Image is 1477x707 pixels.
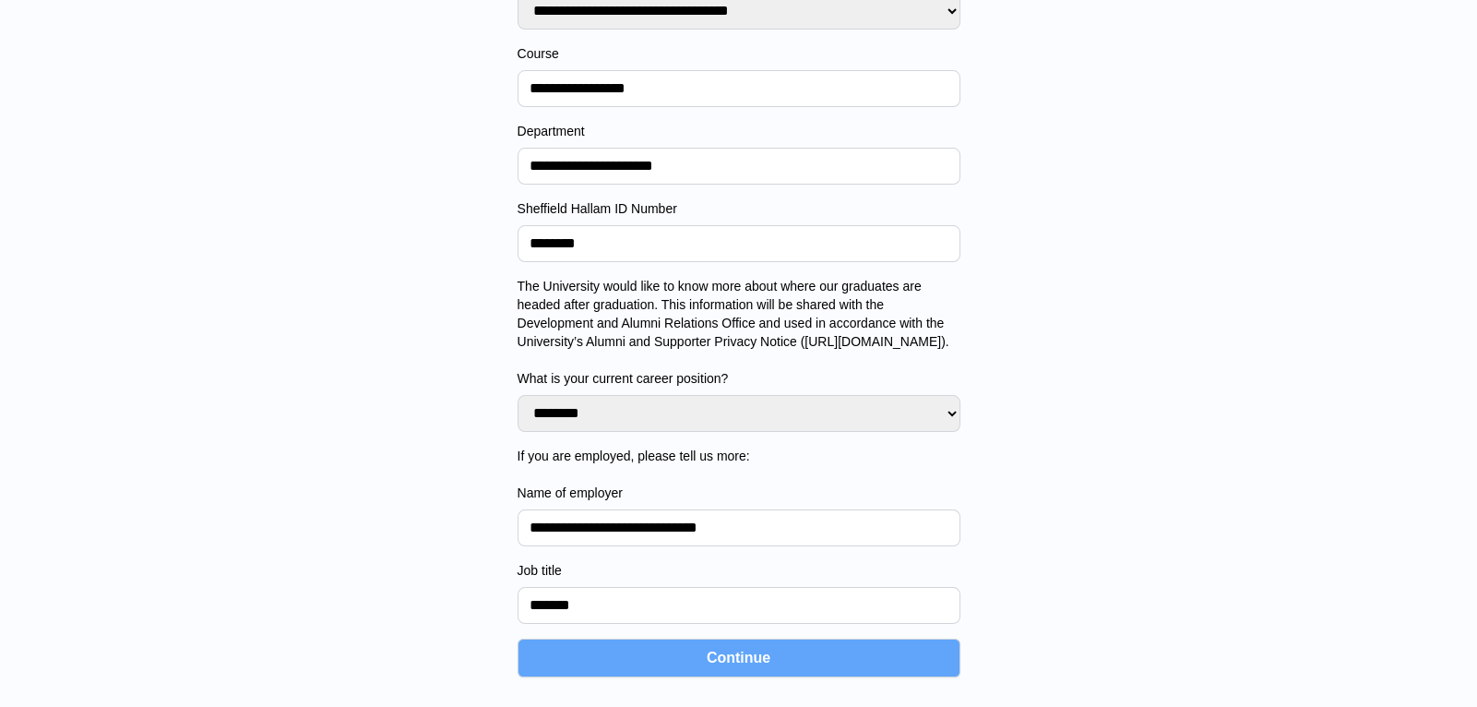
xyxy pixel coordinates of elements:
[518,639,960,677] button: Continue
[518,199,960,218] label: Sheffield Hallam ID Number
[518,277,960,388] label: The University would like to know more about where our graduates are headed after graduation. Thi...
[518,44,960,63] label: Course
[518,447,960,502] label: If you are employed, please tell us more: Name of employer
[518,561,960,580] label: Job title
[518,122,960,140] label: Department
